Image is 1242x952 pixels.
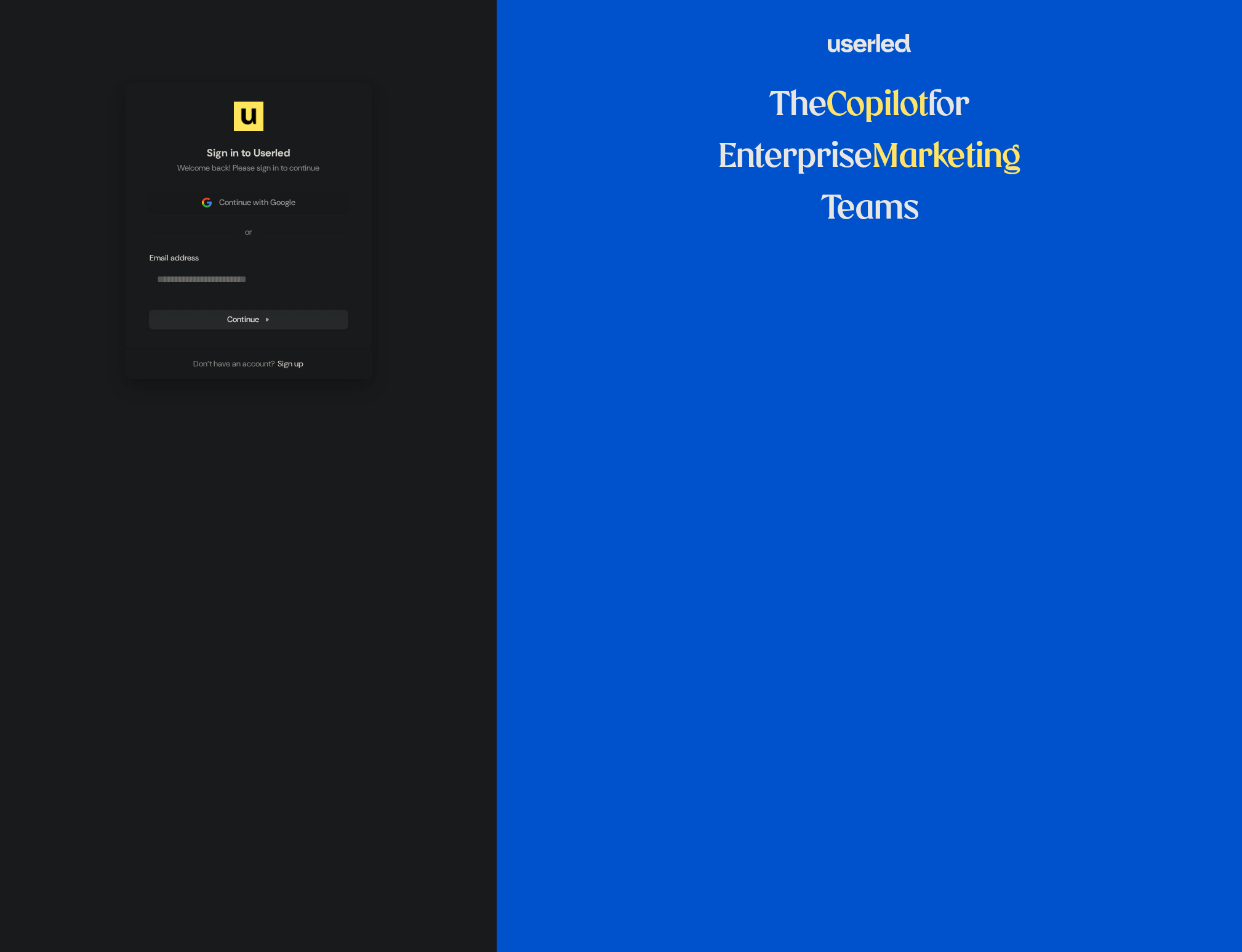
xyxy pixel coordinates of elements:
[278,358,303,369] a: Sign up
[872,142,1021,174] span: Marketing
[150,310,348,329] button: Continue
[150,252,199,264] label: Email address
[193,358,275,369] span: Don’t have an account?
[150,193,348,212] button: Sign in with GoogleContinue with Google
[150,163,348,174] p: Welcome back! Please sign in to continue
[234,102,263,131] img: Userled
[245,227,252,238] p: or
[219,197,295,208] span: Continue with Google
[150,146,348,161] h1: Sign in to Userled
[202,198,212,208] img: Sign in with Google
[678,80,1062,235] h1: The for Enterprise Teams
[227,314,270,325] span: Continue
[827,90,928,122] span: Copilot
